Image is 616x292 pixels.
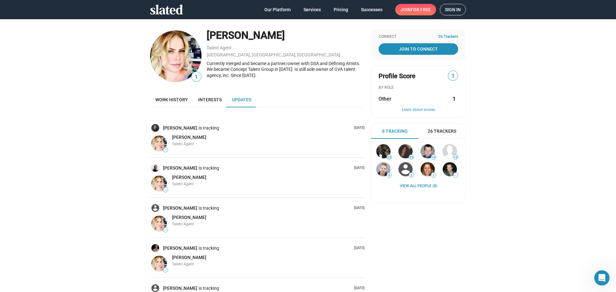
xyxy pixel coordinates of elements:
div: BY ROLE [379,85,458,90]
span: Successes [361,4,382,15]
span: — [163,268,168,272]
span: 8 Tracking [382,128,408,134]
img: geneva bray [151,176,167,191]
p: [DATE] [352,126,364,130]
div: [PERSON_NAME] [207,29,364,42]
img: Kyle Rea [376,162,390,176]
div: Connect [379,34,458,39]
span: 16 [431,155,436,159]
span: 9 [387,173,391,177]
span: 33 [409,155,414,159]
span: Services [304,4,321,15]
img: Onika Day [398,144,413,158]
span: — [453,173,458,177]
a: Our Platform [259,4,296,15]
span: Talent Agent [172,182,194,186]
span: 26 Trackers [428,128,456,134]
span: 1 [448,72,458,80]
span: 33 [387,155,391,159]
span: Work history [155,97,188,102]
a: Services [298,4,326,15]
a: [GEOGRAPHIC_DATA], [GEOGRAPHIC_DATA], [GEOGRAPHIC_DATA] [207,52,340,57]
img: Gary Kohn [443,162,457,176]
a: Join To Connect [379,43,458,55]
img: Marie Mathews [421,162,435,176]
strong: 1 [453,96,456,102]
img: Anna Liza Recto-Ruth [151,284,159,292]
iframe: Intercom live chat [594,270,610,286]
a: Interests [193,92,227,107]
a: Work history [150,92,193,107]
a: [PERSON_NAME] [172,134,206,140]
span: Talent Agent [172,142,194,146]
span: Join [400,4,431,15]
img: Stephen Hoover [151,164,159,172]
button: Learn about scores [379,107,458,113]
span: Interests [198,97,222,102]
a: Successes [356,4,388,15]
a: Sign in [440,4,466,15]
a: [PERSON_NAME] [172,174,206,180]
span: 10 [453,155,458,159]
a: [PERSON_NAME] [163,245,199,251]
img: Grits Carter [376,144,390,158]
span: Sign in [445,4,461,15]
a: View all People (8) [400,184,437,189]
span: Updates [232,97,251,102]
span: — [163,228,168,232]
span: is tracking [199,285,220,291]
span: is tracking [199,205,220,211]
a: Joinfor free [395,4,436,15]
span: Other [379,96,391,102]
span: 2 [409,173,414,177]
span: 26 Trackers [438,34,458,39]
span: is tracking [199,125,220,131]
a: [PERSON_NAME] [163,165,199,171]
img: Romuald Reber [151,244,159,252]
span: is tracking [199,165,220,171]
span: Join To Connect [380,43,457,55]
span: [PERSON_NAME] [172,135,206,140]
img: geneva bray [151,136,167,151]
span: — [163,188,168,192]
img: geneva bray [151,216,167,231]
img: Eric Red [443,144,457,158]
a: [PERSON_NAME] [163,285,199,291]
span: 1 [192,73,201,81]
img: geneva bray [151,256,167,271]
span: for free [411,4,431,15]
a: [PERSON_NAME] [163,205,199,211]
span: — [163,148,168,152]
span: [PERSON_NAME] [172,175,206,180]
a: Updates [227,92,256,107]
a: Talent Agent [207,45,232,50]
span: Pricing [334,4,348,15]
a: [PERSON_NAME] [163,125,199,131]
div: Currently merged and became a partner/owner with DSA and Defining Artists. We became Concept Tale... [207,61,364,79]
span: [PERSON_NAME] [172,255,206,260]
p: [DATE] [352,286,364,291]
span: Talent Agent [172,222,194,226]
img: Richard Bever [421,144,435,158]
span: 1 [431,173,436,177]
span: [PERSON_NAME] [172,215,206,220]
span: is tracking [199,245,220,251]
p: [DATE] [352,246,364,251]
img: geneva bray [150,30,201,82]
p: [DATE] [352,206,364,211]
span: Talent Agent [172,262,194,266]
a: [PERSON_NAME] [172,214,206,221]
span: Profile Score [379,72,415,80]
img: Steven Tylor OConnor [151,124,159,132]
img: Brett Barsky [151,204,159,212]
p: [DATE] [352,166,364,171]
span: Our Platform [264,4,291,15]
a: [PERSON_NAME] [172,254,206,261]
a: Pricing [329,4,353,15]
